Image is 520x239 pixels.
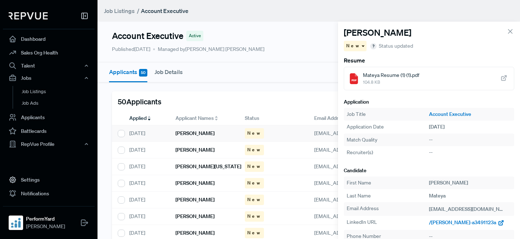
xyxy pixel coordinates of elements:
[118,97,161,106] h5: 50 Applicants
[344,57,514,64] h6: Resume
[314,130,397,136] span: [EMAIL_ADDRESS][DOMAIN_NAME]
[347,205,429,213] div: Email Address
[429,192,511,200] div: Mateya
[247,163,261,170] span: New
[26,223,65,230] span: [PERSON_NAME]
[314,180,397,186] span: [EMAIL_ADDRESS][DOMAIN_NAME]
[347,218,429,227] div: LinkedIn URL
[104,6,135,15] a: Job Listings
[10,217,22,229] img: PerformYard
[247,180,261,186] span: New
[175,164,241,170] h6: [PERSON_NAME][US_STATE]
[123,175,170,192] div: [DATE]
[123,158,170,175] div: [DATE]
[3,72,95,84] button: Jobs
[139,69,147,77] span: 50
[13,86,104,97] a: Job Listings
[429,123,511,131] div: [DATE]
[123,192,170,208] div: [DATE]
[189,32,201,39] span: Active
[175,147,214,153] h6: [PERSON_NAME]
[379,42,413,50] span: Status updated
[3,173,95,187] a: Settings
[153,45,264,53] span: Managed by [PERSON_NAME] [PERSON_NAME]
[347,123,429,131] div: Application Date
[363,79,419,86] span: 104.8 KB
[141,7,188,14] strong: Account Executive
[347,192,429,200] div: Last Name
[429,179,511,187] div: [PERSON_NAME]
[9,12,48,19] img: RepVue
[346,43,360,49] span: New
[112,31,183,41] h4: Account Executive
[175,114,214,122] span: Applicant Names
[363,71,419,79] span: Mateya Resume (1) (1).pdf
[347,136,429,144] div: Match Quality
[112,45,150,53] p: Published [DATE]
[109,62,147,82] button: Applicants
[175,213,214,220] h6: [PERSON_NAME]
[26,215,65,223] strong: PerformYard
[123,125,170,142] div: [DATE]
[429,206,512,212] span: [EMAIL_ADDRESS][DOMAIN_NAME]
[314,163,397,170] span: [EMAIL_ADDRESS][DOMAIN_NAME]
[3,60,95,72] button: Talent
[3,46,95,60] a: Sales Org Health
[155,62,183,81] button: Job Details
[247,213,261,220] span: New
[347,149,429,156] div: Recruiter(s)
[344,67,514,90] a: Mateya Resume (1) (1).pdf104.8 KB
[314,196,397,203] span: [EMAIL_ADDRESS][DOMAIN_NAME]
[3,124,95,138] a: Battlecards
[3,110,95,124] a: Applicants
[175,230,214,236] h6: [PERSON_NAME]
[3,32,95,46] a: Dashboard
[247,130,261,136] span: New
[314,147,397,153] span: [EMAIL_ADDRESS][DOMAIN_NAME]
[3,187,95,200] a: Notifications
[123,112,170,125] div: Toggle SortBy
[429,149,433,156] span: --
[429,110,511,118] a: Account Executive
[429,219,504,226] a: /[PERSON_NAME]-a3491123a
[247,230,261,236] span: New
[3,138,95,150] button: RepVue Profile
[429,136,511,144] div: --
[344,168,514,174] h6: Candidate
[129,114,147,122] span: Applied
[247,196,261,203] span: New
[137,7,139,14] span: /
[344,27,411,38] h4: [PERSON_NAME]
[347,179,429,187] div: First Name
[344,99,514,105] h6: Application
[245,114,259,122] span: Status
[3,206,95,233] a: PerformYardPerformYard[PERSON_NAME]
[314,114,346,122] span: Email Address
[175,130,214,136] h6: [PERSON_NAME]
[123,208,170,225] div: [DATE]
[13,97,104,109] a: Job Ads
[123,142,170,158] div: [DATE]
[175,197,214,203] h6: [PERSON_NAME]
[170,112,239,125] div: Toggle SortBy
[347,110,429,118] div: Job Title
[429,219,496,226] span: /[PERSON_NAME]-a3491123a
[314,213,436,220] span: [EMAIL_ADDRESS][PERSON_NAME][DOMAIN_NAME]
[175,180,214,186] h6: [PERSON_NAME]
[314,230,397,236] span: [EMAIL_ADDRESS][DOMAIN_NAME]
[247,147,261,153] span: New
